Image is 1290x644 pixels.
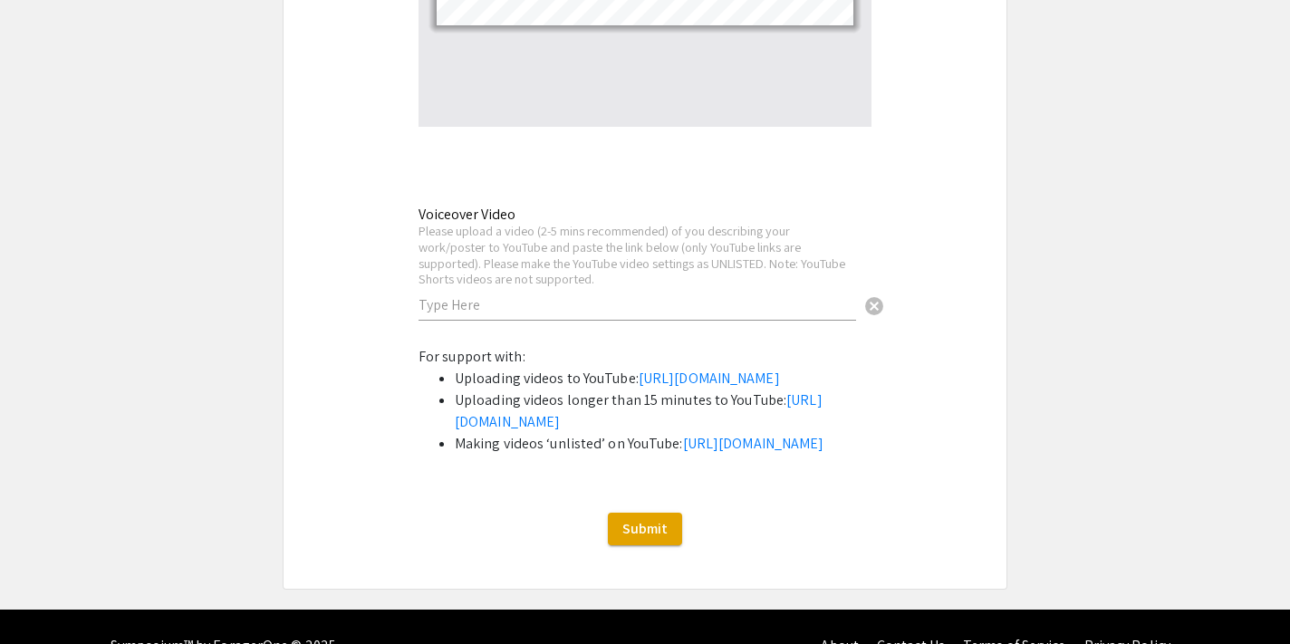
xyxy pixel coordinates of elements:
[863,295,885,317] span: cancel
[14,562,77,630] iframe: Chat
[856,287,892,323] button: Clear
[608,513,682,545] button: Submit
[455,368,871,389] li: Uploading videos to YouTube:
[455,389,871,433] li: Uploading videos longer than 15 minutes to YouTube:
[419,205,515,224] mat-label: Voiceover Video
[419,223,856,286] div: Please upload a video (2-5 mins recommended) of you describing your work/poster to YouTube and pa...
[622,519,668,538] span: Submit
[455,433,871,455] li: Making videos ‘unlisted’ on YouTube:
[419,295,856,314] input: Type Here
[639,369,780,388] a: [URL][DOMAIN_NAME]
[419,347,525,366] span: For support with:
[683,434,824,453] a: [URL][DOMAIN_NAME]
